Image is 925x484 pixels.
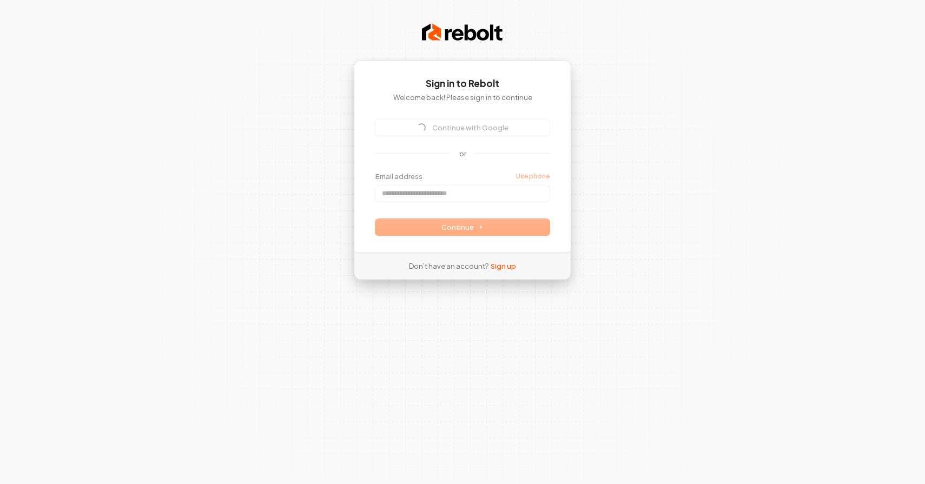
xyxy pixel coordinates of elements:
p: Welcome back! Please sign in to continue [375,92,550,102]
img: Rebolt Logo [422,22,503,43]
a: Sign up [491,261,516,271]
p: or [459,149,466,158]
h1: Sign in to Rebolt [375,77,550,90]
span: Don’t have an account? [409,261,488,271]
